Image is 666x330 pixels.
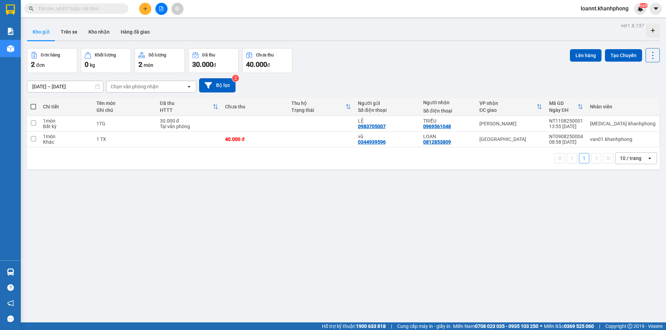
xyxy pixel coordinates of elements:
div: 1TG [96,121,153,126]
div: Trạng thái [291,107,345,113]
div: Chọn văn phòng nhận [111,83,159,90]
div: Đã thu [202,53,215,57]
div: Tên món [96,100,153,106]
div: vũ [358,134,416,139]
button: aim [171,3,183,15]
span: | [391,322,392,330]
span: loannt.khanhphong [575,4,634,13]
div: Nhân viên [590,104,656,109]
span: đ [267,62,270,68]
button: Lên hàng [570,49,601,62]
div: 08:58 [DATE] [549,139,583,145]
button: Hàng đã giao [115,24,155,40]
div: ver 1.8.137 [621,22,644,29]
div: Tại văn phòng [160,124,218,129]
svg: open [647,155,652,161]
button: caret-down [650,3,662,15]
button: Bộ lọc [199,78,236,92]
div: 0983705007 [358,124,386,129]
div: Đơn hàng [41,53,60,57]
strong: 0708 023 035 - 0935 103 250 [475,323,538,329]
div: 1 TX [96,136,153,142]
span: 0 [85,60,88,69]
button: Trên xe [55,24,83,40]
div: NT1108250001 [549,118,583,124]
img: solution-icon [7,28,14,35]
div: 0344939596 [358,139,386,145]
div: Số điện thoại [358,107,416,113]
button: Đơn hàng2đơn [27,48,77,73]
input: Select a date range. [27,81,103,92]
span: plus [143,6,148,11]
div: Ghi chú [96,107,153,113]
button: Tạo Chuyến [605,49,642,62]
span: đơn [36,62,45,68]
span: search [29,6,34,11]
span: món [144,62,153,68]
div: VP nhận [479,100,537,106]
img: warehouse-icon [7,268,14,276]
div: 30.000 đ [160,118,218,124]
button: file-add [155,3,168,15]
span: file-add [159,6,164,11]
div: [PERSON_NAME] [479,121,542,126]
div: Khác [43,139,89,145]
div: tham.khanhphong [590,121,656,126]
span: caret-down [653,6,659,12]
div: Khối lượng [95,53,116,57]
div: Chưa thu [256,53,274,57]
span: Miền Nam [453,322,538,330]
th: Toggle SortBy [546,98,587,116]
div: Tạo kho hàng mới [646,24,660,37]
div: van01.khanhphong [590,136,656,142]
button: Khối lượng0kg [81,48,131,73]
th: Toggle SortBy [476,98,546,116]
div: Đã thu [160,100,213,106]
th: Toggle SortBy [156,98,222,116]
div: ĐC giao [479,107,537,113]
div: 0812853809 [423,139,451,145]
div: HTTT [160,107,213,113]
div: 1 món [43,134,89,139]
button: 1 [579,153,589,163]
div: 13:55 [DATE] [549,124,583,129]
div: LOAN [423,134,472,139]
span: Hỗ trợ kỹ thuật: [322,322,386,330]
sup: NaN [639,3,648,8]
span: copyright [627,324,632,329]
div: Ngày ĐH [549,107,578,113]
svg: open [186,84,192,89]
div: Người nhận [423,100,472,105]
th: Toggle SortBy [288,98,354,116]
span: 40.000 [246,60,267,69]
span: Cung cấp máy in - giấy in: [397,322,451,330]
div: Chi tiết [43,104,89,109]
button: Kho gửi [27,24,55,40]
div: Bất kỳ [43,124,89,129]
span: 30.000 [192,60,213,69]
div: NT0908250004 [549,134,583,139]
div: Chưa thu [225,104,284,109]
button: Số lượng2món [135,48,185,73]
span: 2 [31,60,35,69]
input: Tìm tên, số ĐT hoặc mã đơn [38,5,120,12]
div: 10 / trang [620,155,641,162]
button: Chưa thu40.000đ [242,48,292,73]
div: Số điện thoại [423,108,472,114]
div: 40.000 đ [225,136,284,142]
div: Mã GD [549,100,578,106]
span: aim [175,6,180,11]
span: | [599,322,600,330]
strong: 1900 633 818 [356,323,386,329]
span: kg [90,62,95,68]
strong: 0369 525 060 [564,323,594,329]
div: [GEOGRAPHIC_DATA] [479,136,542,142]
div: Số lượng [148,53,166,57]
button: Đã thu30.000đ [188,48,239,73]
div: LỆ [358,118,416,124]
div: TRIỀU [423,118,472,124]
span: Miền Bắc [544,322,594,330]
div: 1 món [43,118,89,124]
img: icon-new-feature [637,6,643,12]
span: question-circle [7,284,14,291]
